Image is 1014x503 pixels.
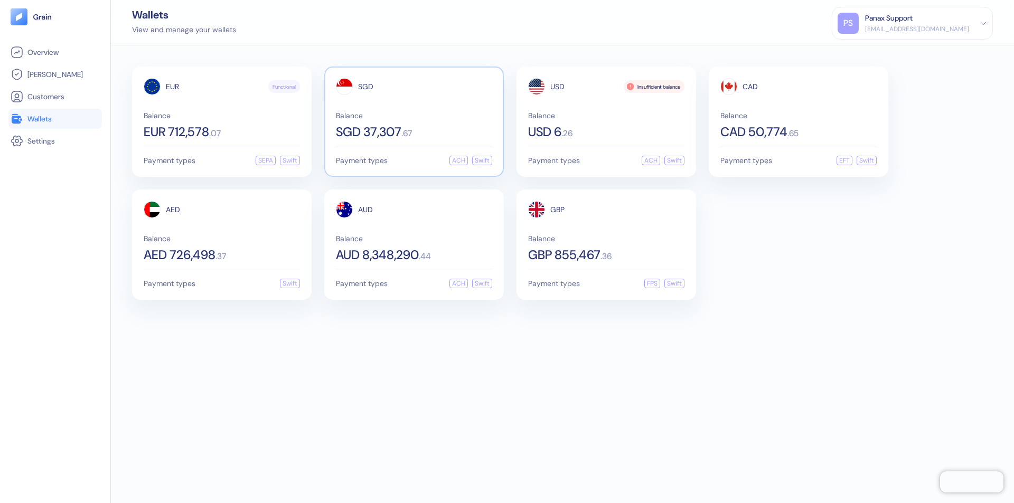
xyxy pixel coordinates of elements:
[528,112,684,119] span: Balance
[11,112,100,125] a: Wallets
[550,206,565,213] span: GBP
[33,13,52,21] img: logo
[857,156,877,165] div: Swift
[11,68,100,81] a: [PERSON_NAME]
[256,156,276,165] div: SEPA
[787,129,799,138] span: . 65
[144,126,209,138] span: EUR 712,578
[132,24,236,35] div: View and manage your wallets
[600,252,612,261] span: . 36
[209,129,221,138] span: . 07
[550,83,565,90] span: USD
[561,129,572,138] span: . 26
[11,135,100,147] a: Settings
[215,252,226,261] span: . 37
[336,157,388,164] span: Payment types
[837,156,852,165] div: EFT
[644,279,660,288] div: FPS
[280,156,300,165] div: Swift
[336,235,492,242] span: Balance
[419,252,431,261] span: . 44
[449,279,468,288] div: ACH
[528,126,561,138] span: USD 6
[940,471,1003,492] iframe: Chatra live chat
[720,126,787,138] span: CAD 50,774
[528,280,580,287] span: Payment types
[144,112,300,119] span: Balance
[624,80,684,93] div: Insufficient balance
[865,24,969,34] div: [EMAIL_ADDRESS][DOMAIN_NAME]
[358,83,373,90] span: SGD
[865,13,913,24] div: Panax Support
[449,156,468,165] div: ACH
[27,113,52,124] span: Wallets
[144,235,300,242] span: Balance
[528,249,600,261] span: GBP 855,467
[528,235,684,242] span: Balance
[166,206,180,213] span: AED
[27,136,55,146] span: Settings
[642,156,660,165] div: ACH
[132,10,236,20] div: Wallets
[664,279,684,288] div: Swift
[838,13,859,34] div: PS
[273,83,296,91] span: Functional
[144,157,195,164] span: Payment types
[664,156,684,165] div: Swift
[280,279,300,288] div: Swift
[336,280,388,287] span: Payment types
[166,83,179,90] span: EUR
[743,83,758,90] span: CAD
[472,279,492,288] div: Swift
[11,8,27,25] img: logo-tablet-V2.svg
[720,112,877,119] span: Balance
[144,249,215,261] span: AED 726,498
[27,69,83,80] span: [PERSON_NAME]
[472,156,492,165] div: Swift
[11,90,100,103] a: Customers
[27,47,59,58] span: Overview
[528,157,580,164] span: Payment types
[336,112,492,119] span: Balance
[336,126,401,138] span: SGD 37,307
[358,206,373,213] span: AUD
[401,129,412,138] span: . 67
[336,249,419,261] span: AUD 8,348,290
[11,46,100,59] a: Overview
[27,91,64,102] span: Customers
[720,157,772,164] span: Payment types
[144,280,195,287] span: Payment types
